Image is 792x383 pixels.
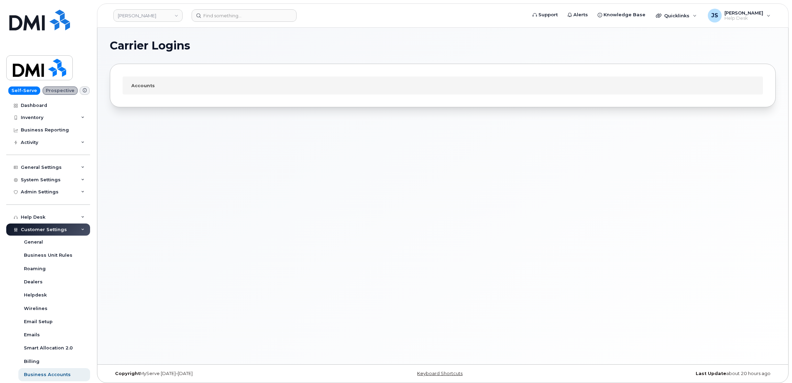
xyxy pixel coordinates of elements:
a: Accounts [125,79,161,92]
strong: Last Update [696,371,726,376]
a: Keyboard Shortcuts [417,371,463,376]
span: Carrier Logins [110,40,190,51]
div: MyServe [DATE]–[DATE] [110,371,332,376]
strong: Copyright [115,371,140,376]
div: about 20 hours ago [554,371,776,376]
